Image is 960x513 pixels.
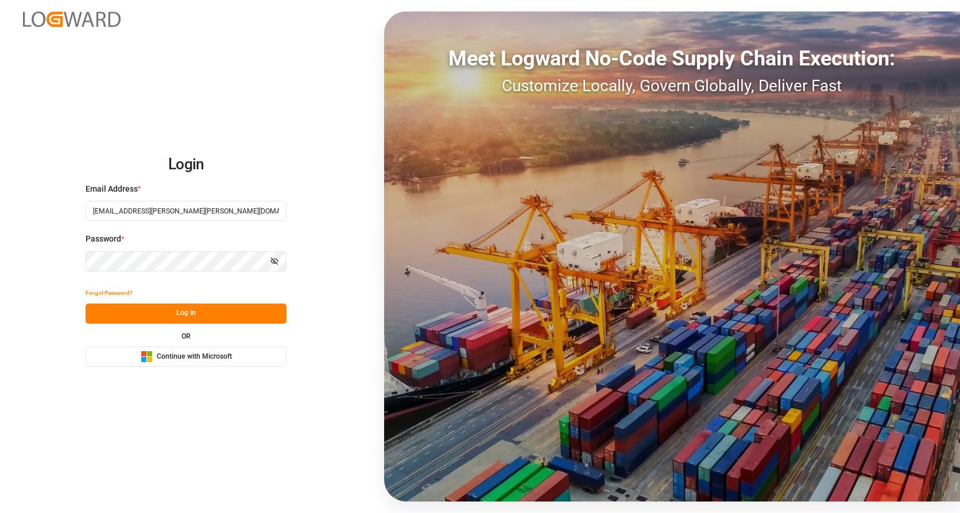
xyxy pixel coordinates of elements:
[23,11,121,27] img: Logward_new_orange.png
[181,333,191,340] small: OR
[86,146,287,183] h2: Login
[86,283,133,304] button: Forgot Password?
[86,201,287,221] input: Enter your email
[384,74,960,98] div: Customize Locally, Govern Globally, Deliver Fast
[86,347,287,367] button: Continue with Microsoft
[384,43,960,74] div: Meet Logward No-Code Supply Chain Execution:
[86,304,287,324] button: Log In
[157,352,232,362] span: Continue with Microsoft
[86,233,121,245] span: Password
[86,183,138,195] span: Email Address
